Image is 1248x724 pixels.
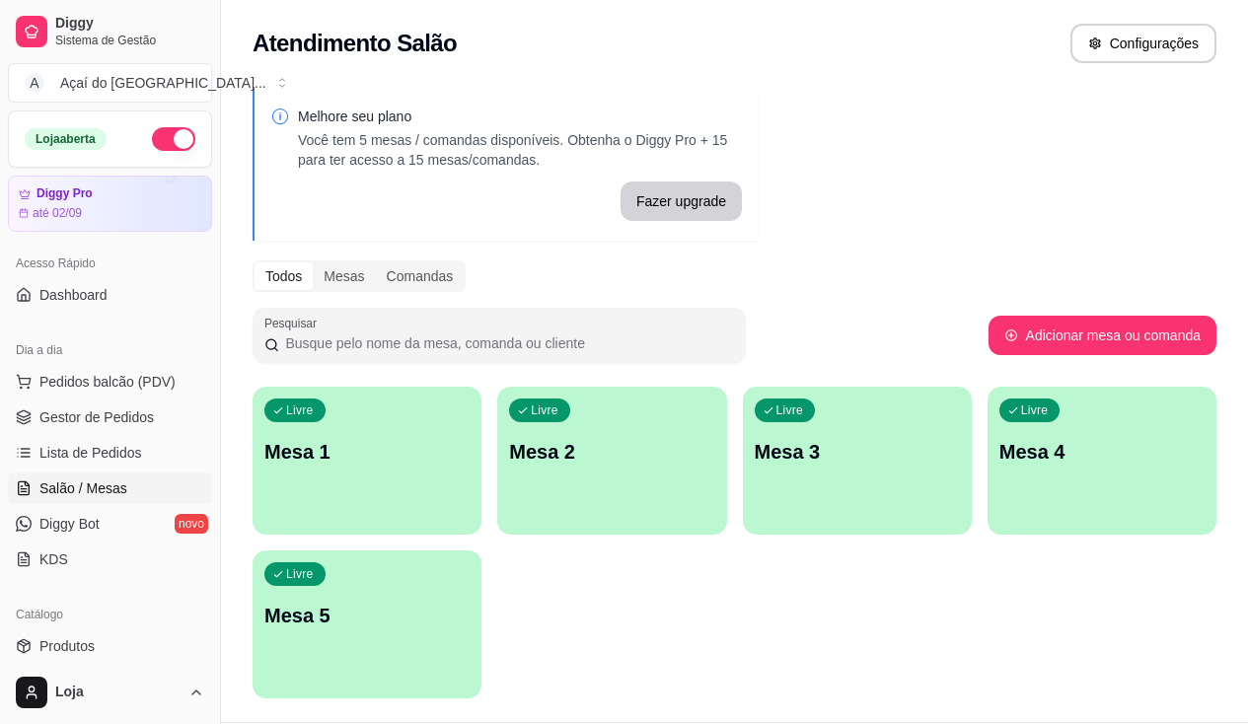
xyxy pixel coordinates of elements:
[8,437,212,469] a: Lista de Pedidos
[776,402,804,418] p: Livre
[39,407,154,427] span: Gestor de Pedidos
[253,387,481,535] button: LivreMesa 1
[264,438,470,466] p: Mesa 1
[298,130,742,170] p: Você tem 5 mesas / comandas disponíveis. Obtenha o Diggy Pro + 15 para ter acesso a 15 mesas/coma...
[8,334,212,366] div: Dia a dia
[286,566,314,582] p: Livre
[8,248,212,279] div: Acesso Rápido
[25,128,107,150] div: Loja aberta
[55,15,204,33] span: Diggy
[8,472,212,504] a: Salão / Mesas
[39,285,108,305] span: Dashboard
[8,366,212,398] button: Pedidos balcão (PDV)
[33,205,82,221] article: até 02/09
[39,478,127,498] span: Salão / Mesas
[1070,24,1216,63] button: Configurações
[8,279,212,311] a: Dashboard
[509,438,714,466] p: Mesa 2
[621,181,742,221] button: Fazer upgrade
[60,73,266,93] div: Açaí do [GEOGRAPHIC_DATA] ...
[8,63,212,103] button: Select a team
[39,549,68,569] span: KDS
[253,550,481,698] button: LivreMesa 5
[264,602,470,629] p: Mesa 5
[39,443,142,463] span: Lista de Pedidos
[37,186,93,201] article: Diggy Pro
[755,438,960,466] p: Mesa 3
[8,543,212,575] a: KDS
[255,262,313,290] div: Todos
[8,669,212,716] button: Loja
[8,401,212,433] a: Gestor de Pedidos
[286,402,314,418] p: Livre
[999,438,1205,466] p: Mesa 4
[8,630,212,662] a: Produtos
[279,333,734,353] input: Pesquisar
[743,387,972,535] button: LivreMesa 3
[989,316,1216,355] button: Adicionar mesa ou comanda
[8,176,212,232] a: Diggy Proaté 02/09
[55,684,181,701] span: Loja
[531,402,558,418] p: Livre
[8,8,212,55] a: DiggySistema de Gestão
[988,387,1216,535] button: LivreMesa 4
[253,28,457,59] h2: Atendimento Salão
[264,315,324,331] label: Pesquisar
[8,599,212,630] div: Catálogo
[55,33,204,48] span: Sistema de Gestão
[8,508,212,540] a: Diggy Botnovo
[376,262,465,290] div: Comandas
[39,636,95,656] span: Produtos
[25,73,44,93] span: A
[39,514,100,534] span: Diggy Bot
[152,127,195,151] button: Alterar Status
[298,107,742,126] p: Melhore seu plano
[313,262,375,290] div: Mesas
[39,372,176,392] span: Pedidos balcão (PDV)
[1021,402,1049,418] p: Livre
[497,387,726,535] button: LivreMesa 2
